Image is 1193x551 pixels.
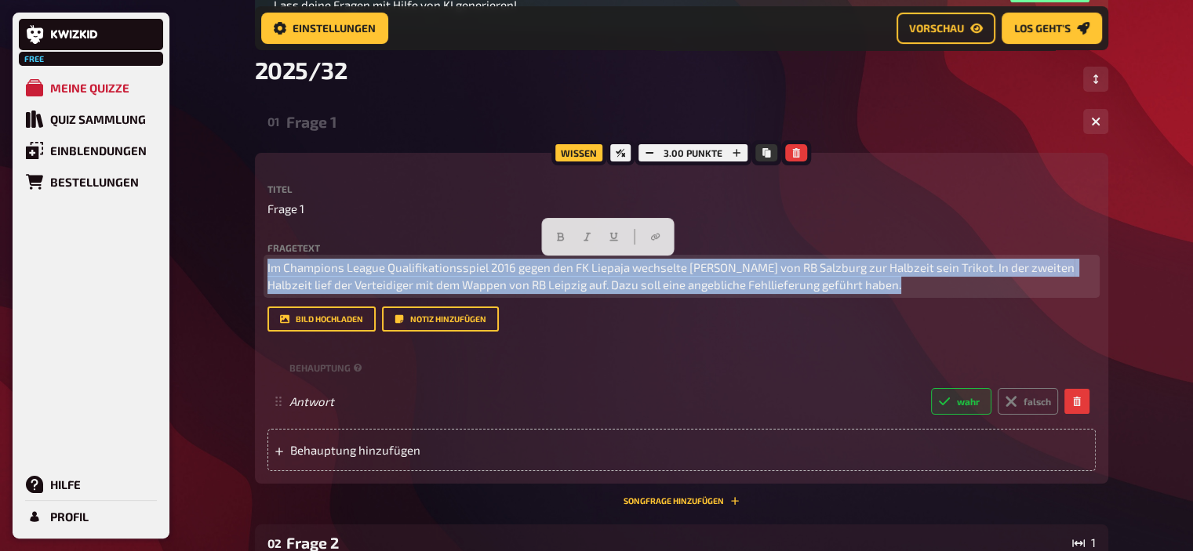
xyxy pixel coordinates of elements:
div: Hilfe [50,477,81,491]
button: Notiz hinzufügen [382,306,499,332]
button: Songfrage hinzufügen [624,496,740,506]
label: falsch [998,388,1058,415]
div: Quiz Sammlung [50,112,146,126]
button: Kopieren [755,144,777,161]
span: 2025/32 [255,56,347,84]
div: Bestellungen [50,175,139,189]
a: Meine Quizze [19,72,163,103]
div: Frage 1 [286,113,1071,131]
div: Profil [50,509,89,524]
div: Einblendungen [50,143,147,158]
span: Free [20,54,49,63]
div: 1 [1072,537,1096,549]
div: 01 [267,114,280,129]
span: Vorschau [909,23,964,34]
button: Reihenfolge anpassen [1083,67,1108,92]
div: 02 [267,536,280,550]
label: Titel [267,184,1096,194]
span: Einstellungen [293,23,376,34]
small: Behauptung [289,361,366,375]
a: Profil [19,501,163,532]
a: Bestellungen [19,166,163,198]
button: Vorschau [897,13,995,44]
div: Wissen [551,140,606,165]
i: Antwort [289,394,334,408]
span: Behauptung hinzufügen [290,443,534,457]
button: Los geht's [1002,13,1102,44]
label: wahr [931,388,991,415]
label: Fragetext [267,243,1096,252]
button: Einstellungen [261,13,388,44]
span: Frage 1 [267,200,304,218]
div: 3.00 Punkte [635,140,751,165]
button: Bild hochladen [267,306,376,332]
a: Quiz Sammlung [19,103,163,135]
div: Meine Quizze [50,81,129,95]
a: Einblendungen [19,135,163,166]
span: Los geht's [1014,23,1071,34]
a: Hilfe [19,469,163,500]
span: Im Champions League Qualifikationsspiel 2016 gegen den FK Liepaja wechselte [PERSON_NAME] von RB ... [267,260,1077,292]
